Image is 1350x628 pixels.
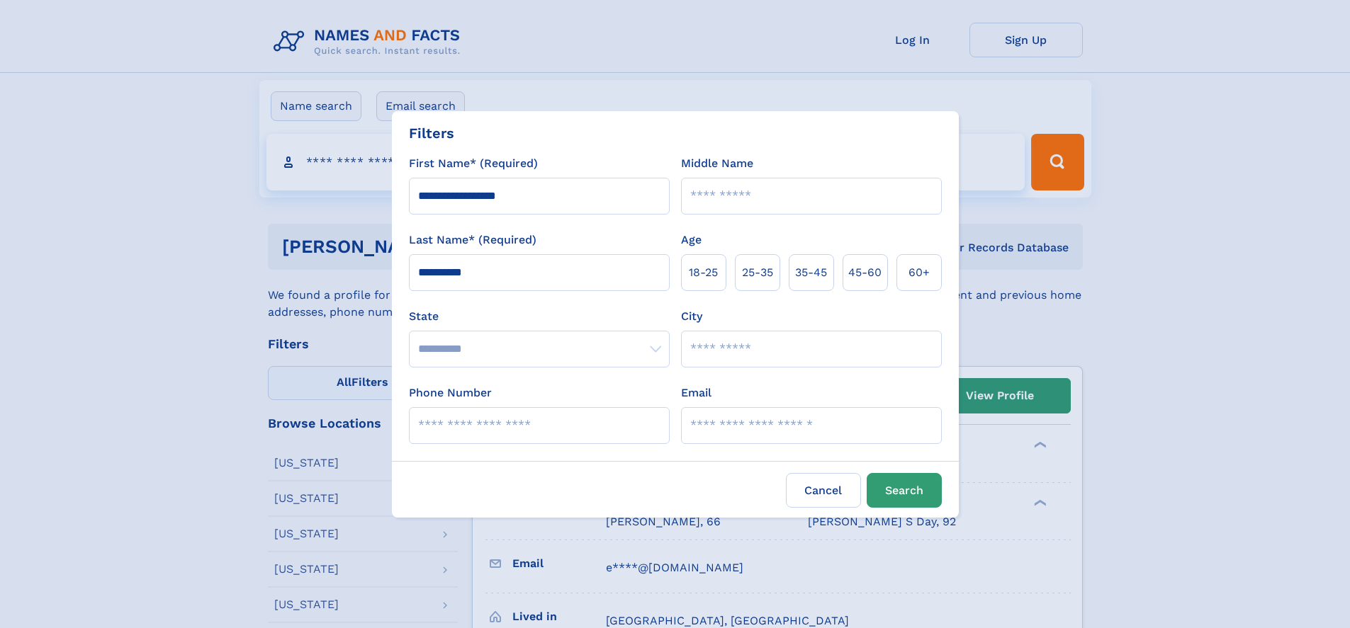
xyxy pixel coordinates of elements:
[786,473,861,508] label: Cancel
[409,232,536,249] label: Last Name* (Required)
[867,473,942,508] button: Search
[409,122,454,144] div: Filters
[848,264,882,281] span: 45‑60
[681,155,753,172] label: Middle Name
[909,264,930,281] span: 60+
[409,384,492,401] label: Phone Number
[409,308,670,325] label: State
[681,384,711,401] label: Email
[681,232,702,249] label: Age
[742,264,773,281] span: 25‑35
[689,264,718,281] span: 18‑25
[409,155,538,172] label: First Name* (Required)
[681,308,702,325] label: City
[795,264,827,281] span: 35‑45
